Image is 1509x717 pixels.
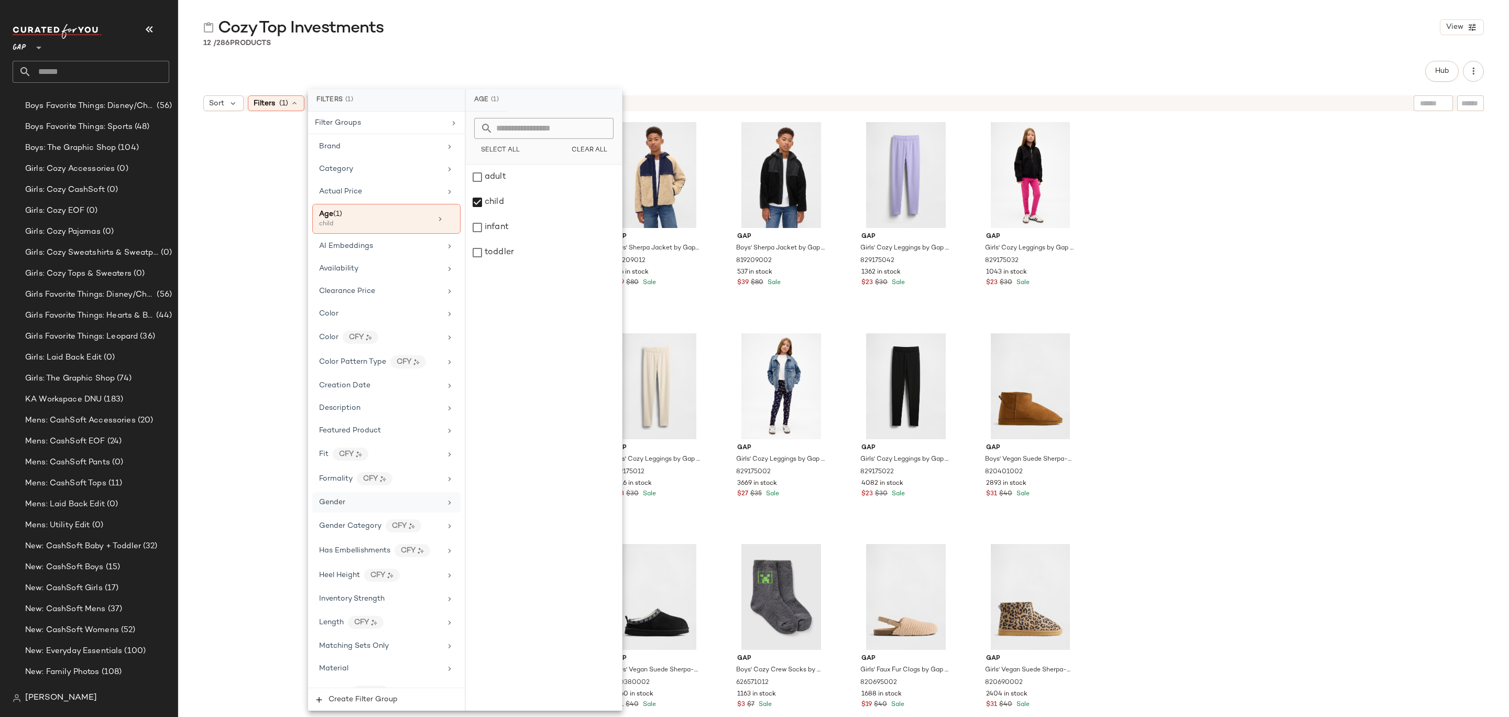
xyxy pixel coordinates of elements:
[25,692,97,704] span: [PERSON_NAME]
[100,666,122,678] span: (108)
[387,572,393,579] img: ai.DGldD1NL.svg
[418,548,424,554] img: ai.DGldD1NL.svg
[978,544,1083,650] img: cn60234576.jpg
[13,36,26,55] span: GAP
[986,479,1026,488] span: 2893 in stock
[333,448,368,461] div: CFY
[25,540,141,552] span: New: CashSoft Baby + Toddler
[155,289,172,301] span: (56)
[319,450,329,458] span: Fit
[25,352,102,364] span: Girls: Laid Back Edit
[737,232,826,242] span: Gap
[985,256,1019,266] span: 829175032
[25,415,136,427] span: Mens: CashSoft Accessories
[986,654,1075,664] span: Gap
[978,333,1083,439] img: cn60234587.jpg
[25,247,159,259] span: Girls: Cozy Sweatshirts & Sweatpants
[319,242,373,250] span: AI Embeddings
[611,468,644,477] span: 829175012
[25,163,115,175] span: Girls: Cozy Accessories
[319,188,362,195] span: Actual Price
[25,687,134,699] span: New: Seasonal Celebrations
[766,279,781,286] span: Sale
[103,582,119,594] span: (17)
[319,475,353,483] span: Formality
[480,147,520,154] span: Select All
[985,455,1074,464] span: Boys' Vegan Suede Sherpa-Lined Boots by Gap Cognac Size 2
[134,687,152,699] span: (80)
[319,404,360,412] span: Description
[25,457,110,469] span: Mens: CashSoft Pants
[25,477,106,490] span: Mens: CashSoft Tops
[736,256,772,266] span: 819209002
[626,490,639,499] span: $30
[409,523,415,529] img: ai.DGldD1NL.svg
[315,119,361,127] span: Filter Groups
[380,476,386,482] img: ai.DGldD1NL.svg
[122,645,146,657] span: (100)
[25,582,103,594] span: New: CashSoft Girls
[860,256,894,266] span: 829175042
[364,569,400,582] div: CFY
[853,122,958,228] img: cn60499134.jpg
[861,490,873,499] span: $23
[25,310,154,322] span: Girls Favorite Things: Hearts & Bows
[345,95,354,105] span: (1)
[319,220,424,229] div: child
[386,519,421,533] div: CFY
[736,244,825,253] span: Boys' Sherpa Jacket by Gap True Black Size S
[861,690,902,699] span: 1688 in stock
[860,244,949,253] span: Girls' Cozy Leggings by Gap Warm Violet Size XXL (14/16)
[750,490,762,499] span: $35
[729,122,834,228] img: cn59938579.jpg
[319,498,345,506] span: Gender
[154,310,172,322] span: (44)
[764,491,779,497] span: Sale
[25,184,105,196] span: Girls: Cozy CashSoft
[141,540,158,552] span: (32)
[626,278,639,288] span: $80
[84,205,97,217] span: (0)
[203,39,216,47] span: 12 /
[860,678,897,688] span: 820695002
[348,616,384,629] div: CFY
[203,22,214,32] img: svg%3e
[25,289,155,301] span: Girls Favorite Things: Disney/Characters
[25,519,90,531] span: Mens: Utility Edit
[986,490,997,499] span: $31
[860,455,949,464] span: Girls' Cozy Leggings by Gap True Black Size M (8)
[25,121,133,133] span: Boys Favorite Things: Sports
[115,163,128,175] span: (0)
[737,443,826,453] span: Gap
[132,268,145,280] span: (0)
[155,100,172,112] span: (56)
[613,232,701,242] span: Gap
[613,654,701,664] span: Gap
[105,184,118,196] span: (0)
[571,147,607,154] span: Clear All
[874,700,887,710] span: $40
[319,358,386,366] span: Color Pattern Type
[413,359,420,365] img: ai.DGldD1NL.svg
[25,436,105,448] span: Mens: CashSoft EOF
[115,373,132,385] span: (74)
[860,666,949,675] span: Girls' Faux Fur Clogs by Gap Antique Beige Size 3/4
[611,256,646,266] span: 819209012
[985,244,1074,253] span: Girls' Cozy Leggings by Gap Bright Fuchsia Size S (6/7)
[319,382,370,389] span: Creation Date
[890,491,905,497] span: Sale
[319,287,375,295] span: Clearance Price
[875,490,888,499] span: $30
[25,645,122,657] span: New: Everyday Essentials
[328,696,398,704] span: Create Filter Group
[747,700,754,710] span: $7
[986,690,1027,699] span: 2404 in stock
[986,232,1075,242] span: Gap
[357,472,392,485] div: CFY
[641,701,656,708] span: Sale
[1425,61,1459,82] button: Hub
[106,603,123,615] span: (37)
[613,479,652,488] span: 3616 in stock
[333,210,342,218] span: (1)
[1014,701,1030,708] span: Sale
